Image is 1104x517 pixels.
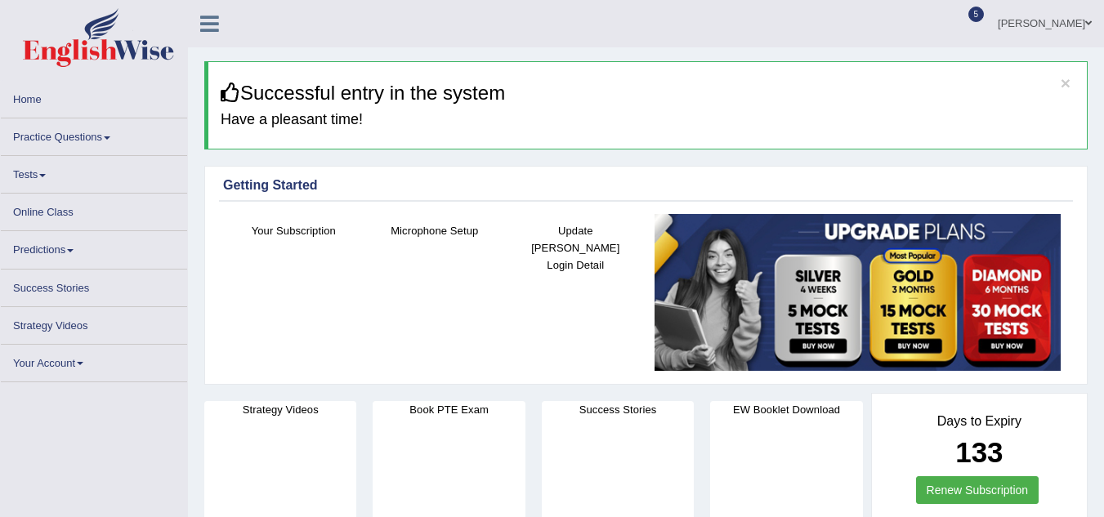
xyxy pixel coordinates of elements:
[221,82,1075,104] h3: Successful entry in the system
[916,476,1039,504] a: Renew Subscription
[204,401,356,418] h4: Strategy Videos
[1,270,187,301] a: Success Stories
[373,222,498,239] h4: Microphone Setup
[1,118,187,150] a: Practice Questions
[223,176,1069,195] div: Getting Started
[1,194,187,225] a: Online Class
[710,401,862,418] h4: EW Booklet Download
[1061,74,1070,91] button: ×
[373,401,525,418] h4: Book PTE Exam
[1,307,187,339] a: Strategy Videos
[655,214,1062,372] img: small5.jpg
[890,414,1069,429] h4: Days to Expiry
[1,231,187,263] a: Predictions
[1,81,187,113] a: Home
[221,112,1075,128] h4: Have a pleasant time!
[1,345,187,377] a: Your Account
[1,156,187,188] a: Tests
[231,222,356,239] h4: Your Subscription
[968,7,985,22] span: 5
[513,222,638,274] h4: Update [PERSON_NAME] Login Detail
[542,401,694,418] h4: Success Stories
[955,436,1003,468] b: 133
